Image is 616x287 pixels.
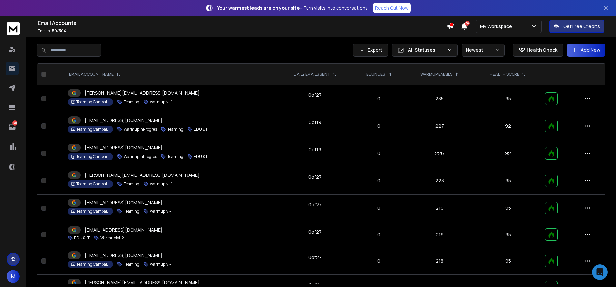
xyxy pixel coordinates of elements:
p: Teaming Campaigns [76,154,109,159]
td: 95 [475,222,541,247]
h1: Email Accounts [38,19,447,27]
p: [EMAIL_ADDRESS][DOMAIN_NAME] [85,252,162,259]
p: My Workspace [480,23,514,30]
p: Teaming [124,99,139,105]
p: Get Free Credits [563,23,600,30]
td: 95 [475,167,541,195]
p: Teaming Campaigns [76,99,109,105]
img: logo [7,22,20,35]
p: 640 [12,120,17,126]
p: 0 [357,150,400,157]
a: Reach Out Now [373,3,411,13]
p: BOUNCES [366,72,385,77]
p: Health Check [527,47,557,53]
p: [PERSON_NAME][EMAIL_ADDRESS][DOMAIN_NAME] [85,279,200,286]
p: [EMAIL_ADDRESS][DOMAIN_NAME] [85,117,162,124]
p: EDU & IT [74,235,90,240]
p: Teaming [124,262,139,267]
div: 0 of 27 [308,229,322,235]
p: EDU & IT [194,154,209,159]
td: 92 [475,112,541,140]
p: [PERSON_NAME][EMAIL_ADDRESS][DOMAIN_NAME] [85,172,200,178]
a: 640 [6,120,19,134]
p: Teaming Campaigns [76,209,109,214]
div: 0 of 27 [308,92,322,98]
td: 95 [475,195,541,222]
button: Health Check [513,44,563,57]
div: 0 of 27 [308,254,322,261]
td: 219 [405,222,475,247]
button: M [7,270,20,283]
p: Teaming Campaigns [76,181,109,187]
div: 0 of 19 [309,146,321,153]
div: 0 of 27 [308,201,322,208]
td: 235 [405,85,475,112]
div: 0 of 27 [308,174,322,180]
p: WarmupInProgres [124,127,157,132]
p: Teaming [124,181,139,187]
div: 0 of 19 [309,119,321,126]
p: 0 [357,123,400,129]
p: 0 [357,231,400,238]
p: Teaming Campaigns [76,262,109,267]
td: 227 [405,112,475,140]
div: Open Intercom Messenger [592,264,608,280]
td: 95 [475,247,541,275]
td: 92 [475,140,541,167]
p: [EMAIL_ADDRESS][DOMAIN_NAME] [85,227,162,233]
p: Warmuplvl-2 [100,235,124,240]
p: All Statuses [408,47,444,53]
p: 0 [357,177,400,184]
td: 95 [475,85,541,112]
p: warmuplvl-1 [150,209,172,214]
span: 50 / 304 [52,28,66,34]
p: warmuplvl-1 [150,181,172,187]
p: WarmupInProgres [124,154,157,159]
td: 223 [405,167,475,195]
p: 0 [357,258,400,264]
td: 226 [405,140,475,167]
button: Get Free Credits [549,20,604,33]
p: Teaming Campaigns [76,127,109,132]
td: 219 [405,195,475,222]
p: WARMUP EMAILS [420,72,452,77]
button: Export [353,44,388,57]
p: [EMAIL_ADDRESS][DOMAIN_NAME] [85,144,162,151]
p: Teaming [167,127,183,132]
button: Add New [567,44,605,57]
p: [EMAIL_ADDRESS][DOMAIN_NAME] [85,199,162,206]
p: Emails : [38,28,447,34]
p: [PERSON_NAME][EMAIL_ADDRESS][DOMAIN_NAME] [85,90,200,96]
div: EMAIL ACCOUNT NAME [69,72,120,77]
p: 0 [357,205,400,211]
button: Newest [462,44,505,57]
span: 50 [465,21,470,26]
p: 0 [357,95,400,102]
p: Reach Out Now [375,5,409,11]
p: HEALTH SCORE [490,72,519,77]
strong: Your warmest leads are on your site [217,5,300,11]
p: warmuplvl-1 [150,99,172,105]
td: 218 [405,247,475,275]
p: EDU & IT [194,127,209,132]
p: – Turn visits into conversations [217,5,368,11]
p: Teaming [167,154,183,159]
p: Teaming [124,209,139,214]
p: DAILY EMAILS SENT [294,72,330,77]
p: warmuplvl-1 [150,262,172,267]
